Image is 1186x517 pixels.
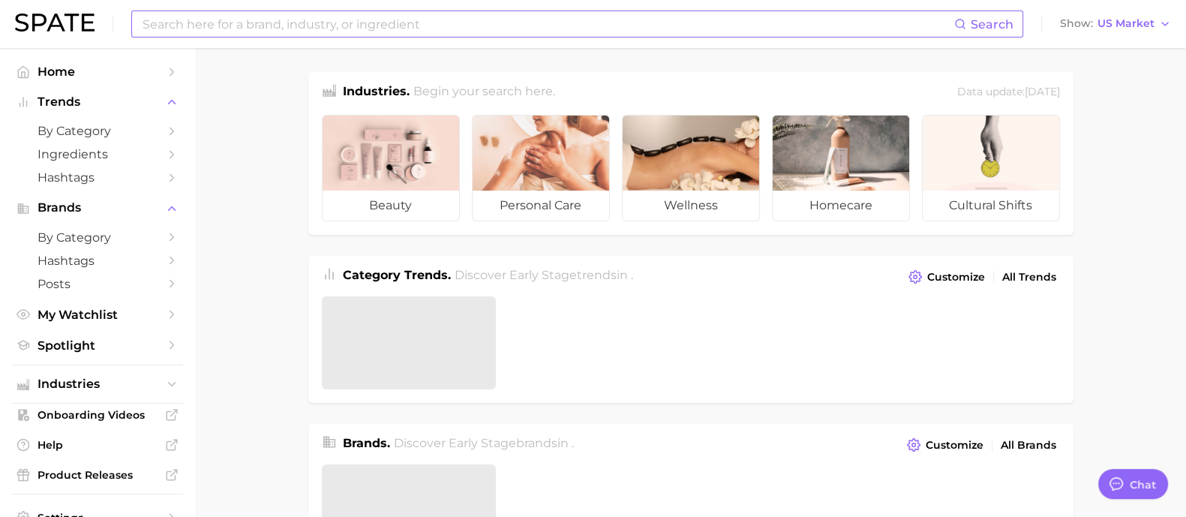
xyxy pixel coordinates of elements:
button: Customize [905,266,988,287]
span: by Category [38,230,158,245]
span: Spotlight [38,338,158,353]
h1: Industries. [343,83,410,103]
span: by Category [38,124,158,138]
span: Hashtags [38,170,158,185]
span: Ingredients [38,147,158,161]
a: Product Releases [12,464,183,486]
button: Trends [12,91,183,113]
a: Spotlight [12,334,183,357]
span: US Market [1097,20,1154,28]
img: SPATE [15,14,95,32]
a: personal care [472,115,610,221]
span: Trends [38,95,158,109]
span: Onboarding Videos [38,408,158,422]
span: Help [38,438,158,452]
span: homecare [773,191,909,221]
span: Customize [926,439,983,452]
span: Brands [38,201,158,215]
span: wellness [623,191,759,221]
span: Search [971,17,1013,32]
span: Posts [38,277,158,291]
a: Ingredients [12,143,183,166]
a: cultural shifts [922,115,1060,221]
span: Discover Early Stage trends in . [455,268,633,282]
span: Show [1060,20,1093,28]
a: homecare [772,115,910,221]
input: Search here for a brand, industry, or ingredient [141,11,954,37]
span: Home [38,65,158,79]
a: Hashtags [12,166,183,189]
button: Customize [903,434,986,455]
span: cultural shifts [923,191,1059,221]
button: Brands [12,197,183,219]
a: All Brands [997,435,1060,455]
span: All Trends [1002,271,1056,284]
span: personal care [473,191,609,221]
button: ShowUS Market [1056,14,1175,34]
a: Onboarding Videos [12,404,183,426]
span: All Brands [1001,439,1056,452]
h2: Begin your search here. [413,83,555,103]
a: beauty [322,115,460,221]
button: Industries [12,373,183,395]
span: Discover Early Stage brands in . [394,436,574,450]
a: wellness [622,115,760,221]
span: My Watchlist [38,308,158,322]
a: by Category [12,226,183,249]
span: Brands . [343,436,390,450]
a: by Category [12,119,183,143]
a: Home [12,60,183,83]
a: Hashtags [12,249,183,272]
a: Help [12,434,183,456]
a: All Trends [998,267,1060,287]
span: Industries [38,377,158,391]
span: Customize [927,271,985,284]
div: Data update: [DATE] [957,83,1060,103]
span: Product Releases [38,468,158,482]
a: My Watchlist [12,303,183,326]
a: Posts [12,272,183,296]
span: Category Trends . [343,268,451,282]
span: Hashtags [38,254,158,268]
span: beauty [323,191,459,221]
